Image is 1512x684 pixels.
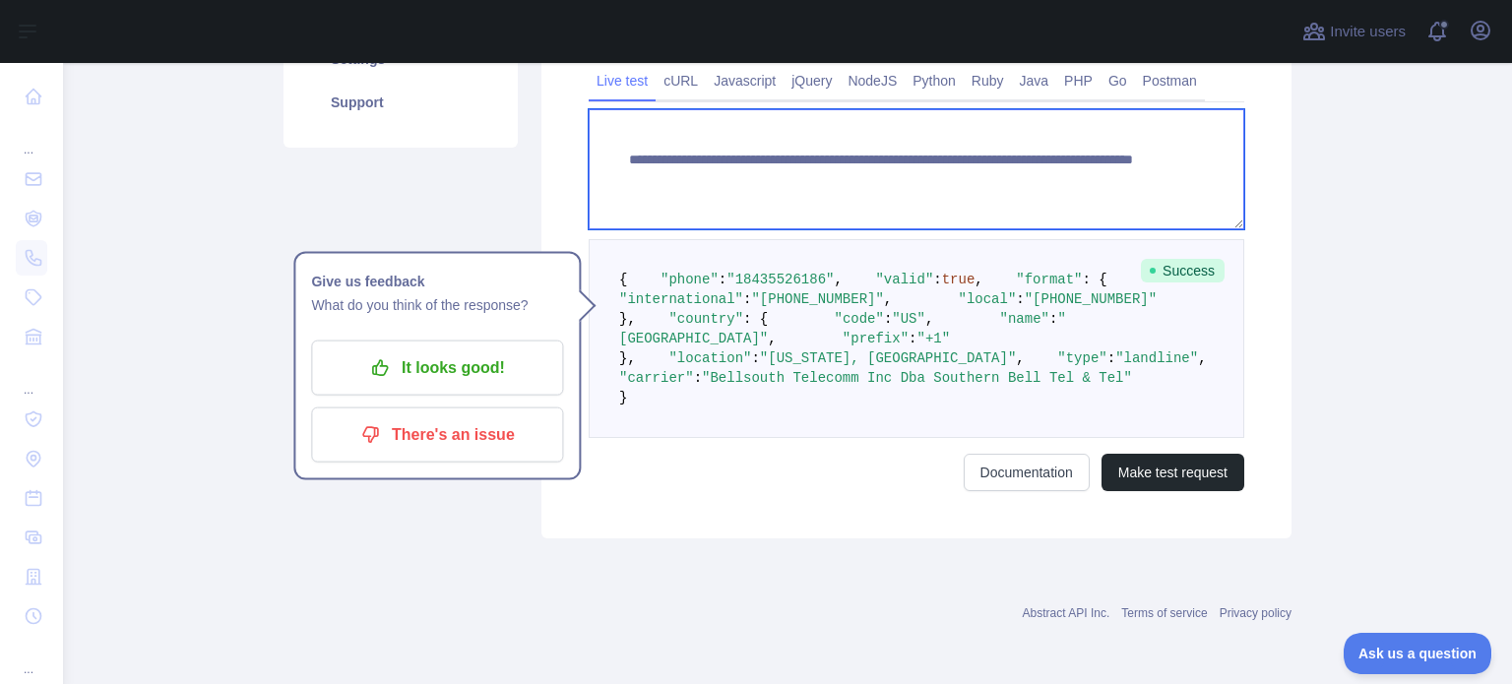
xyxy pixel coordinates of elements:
span: : [751,350,759,366]
a: NodeJS [840,65,905,96]
div: ... [16,118,47,157]
span: "[US_STATE], [GEOGRAPHIC_DATA]" [760,350,1016,366]
span: : [909,331,916,346]
span: }, [619,311,636,327]
a: Postman [1135,65,1205,96]
a: Live test [589,65,656,96]
span: "phone" [661,272,719,287]
p: It looks good! [326,351,548,385]
span: , [925,311,933,327]
p: What do you think of the response? [311,293,563,317]
span: Success [1141,259,1225,282]
span: , [884,291,892,307]
h1: Give us feedback [311,270,563,293]
span: , [1198,350,1206,366]
p: There's an issue [326,418,548,452]
a: PHP [1056,65,1101,96]
span: "prefix" [843,331,909,346]
span: "[PHONE_NUMBER]" [751,291,883,307]
span: "Bellsouth Telecomm Inc Dba Southern Bell Tel & Tel" [702,370,1132,386]
span: : [743,291,751,307]
span: : [694,370,702,386]
a: Python [905,65,964,96]
span: "type" [1057,350,1106,366]
span: "valid" [875,272,933,287]
span: "[GEOGRAPHIC_DATA]" [619,311,1066,346]
a: Go [1101,65,1135,96]
span: "code" [834,311,883,327]
button: Make test request [1102,454,1244,491]
span: : { [1083,272,1107,287]
span: { [619,272,627,287]
a: Java [1012,65,1057,96]
span: , [1016,350,1024,366]
span: : { [743,311,768,327]
span: , [975,272,982,287]
a: Privacy policy [1220,606,1291,620]
span: "carrier" [619,370,694,386]
span: Invite users [1330,21,1406,43]
span: : [1049,311,1057,327]
span: : [1016,291,1024,307]
span: : [719,272,726,287]
span: "18435526186" [726,272,834,287]
span: "local" [958,291,1016,307]
span: }, [619,350,636,366]
span: "name" [1000,311,1049,327]
span: true [942,272,976,287]
span: , [834,272,842,287]
a: jQuery [784,65,840,96]
span: "[PHONE_NUMBER]" [1025,291,1157,307]
a: cURL [656,65,706,96]
a: Documentation [964,454,1090,491]
a: Terms of service [1121,606,1207,620]
span: , [768,331,776,346]
a: Support [307,81,494,124]
span: "+1" [916,331,950,346]
button: There's an issue [311,407,563,463]
span: } [619,390,627,405]
span: "US" [892,311,925,327]
div: ... [16,358,47,398]
span: "format" [1016,272,1082,287]
span: "international" [619,291,743,307]
button: It looks good! [311,341,563,396]
div: ... [16,638,47,677]
span: : [1107,350,1115,366]
iframe: Toggle Customer Support [1344,633,1492,674]
a: Ruby [964,65,1012,96]
span: : [884,311,892,327]
span: "landline" [1115,350,1198,366]
button: Invite users [1298,16,1410,47]
a: Abstract API Inc. [1023,606,1110,620]
span: : [933,272,941,287]
a: Javascript [706,65,784,96]
span: "country" [668,311,743,327]
span: "location" [668,350,751,366]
